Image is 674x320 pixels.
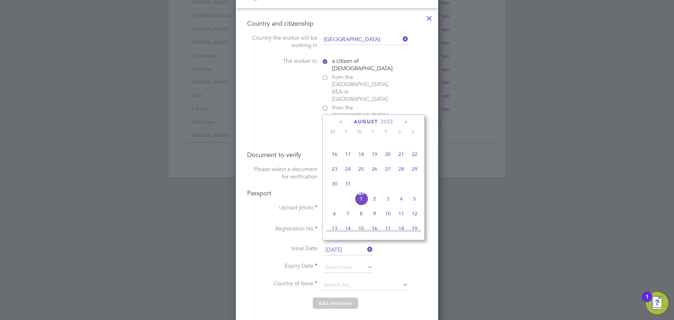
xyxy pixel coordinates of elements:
span: 11 [395,207,408,220]
input: Search for... [322,34,408,45]
span: S [393,129,406,135]
div: Passport [322,166,427,173]
h4: Passport [247,189,427,197]
h4: Country and citizenship [247,19,427,27]
label: Issue Date [247,245,317,252]
span: M [326,129,339,135]
span: 24 [341,162,355,176]
span: Sep [355,192,368,196]
span: 9 [368,207,381,220]
span: 17 [341,148,355,161]
span: 4 [395,192,408,205]
span: 6 [328,207,341,220]
span: from the [GEOGRAPHIC_DATA] or the [GEOGRAPHIC_DATA] [332,104,392,133]
span: W [353,129,366,135]
label: Country the worker will be working in [247,34,317,49]
div: 1 [646,297,649,306]
span: 12 [408,207,421,220]
span: 29 [408,162,421,176]
span: T [366,129,379,135]
span: 27 [381,162,395,176]
span: S [406,129,419,135]
span: 16 [328,148,341,161]
span: F [379,129,393,135]
h4: Document to verify [247,151,427,159]
span: 31 [341,177,355,190]
label: Please select a document for verification [247,166,317,181]
button: Open Resource Center, 1 new notification [646,292,668,314]
span: 18 [355,148,368,161]
span: 15 [355,222,368,235]
label: Expiry Date [247,262,317,270]
span: 13 [328,222,341,235]
span: 7 [341,207,355,220]
span: 2032 [381,119,393,125]
span: 17 [381,222,395,235]
label: Registration No [247,225,317,233]
span: 10 [381,207,395,220]
span: 21 [395,148,408,161]
span: 26 [368,162,381,176]
span: a citizen of [DEMOGRAPHIC_DATA] [332,58,392,72]
input: Search for... [322,280,408,290]
span: 20 [381,148,395,161]
span: August [354,119,378,125]
span: 23 [328,162,341,176]
span: 18 [395,222,408,235]
input: Select one [323,262,373,273]
span: 16 [368,222,381,235]
span: 2 [368,192,381,205]
span: 22 [408,148,421,161]
label: Upload photo [247,204,317,211]
span: 19 [368,148,381,161]
input: Select one [323,245,373,255]
span: 14 [341,222,355,235]
span: 25 [355,162,368,176]
span: T [339,129,353,135]
label: The worker is: [247,58,317,65]
span: 8 [355,207,368,220]
span: 28 [395,162,408,176]
label: Country of Issue [247,280,317,287]
span: 19 [408,222,421,235]
span: 3 [381,192,395,205]
button: Add document [313,298,358,309]
span: from the [GEOGRAPHIC_DATA], EEA or [GEOGRAPHIC_DATA] [332,74,392,103]
span: 30 [328,177,341,190]
div: Birth Certificate [322,173,427,181]
span: 1 [355,192,368,205]
span: 5 [408,192,421,205]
